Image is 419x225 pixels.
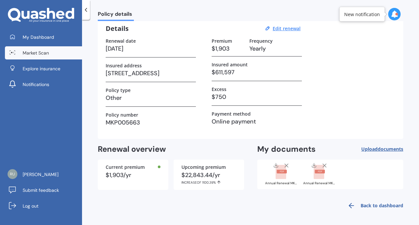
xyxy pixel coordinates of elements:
a: Submit feedback [5,184,82,197]
h3: Details [106,24,129,33]
div: $22,843.44/yr [181,172,236,185]
label: Premium [212,38,232,44]
a: Back to dashboard [344,198,403,214]
span: Submit feedback [23,187,59,193]
div: Current premium [106,165,160,169]
a: Explore insurance [5,62,82,75]
a: Market Scan [5,46,82,59]
h2: Renewal overview [98,144,244,154]
h3: $611,597 [212,67,302,77]
label: Excess [212,86,226,92]
span: Notifications [23,81,49,88]
span: Market Scan [23,50,49,56]
h2: My documents [257,144,316,154]
span: Explore insurance [23,65,60,72]
div: Upcoming premium [181,165,236,169]
h3: Online payment [212,117,302,126]
label: Policy number [106,112,138,118]
span: INCREASE OF [181,180,202,185]
h3: Other [106,93,196,103]
h3: [DATE] [106,44,196,54]
div: New notification [344,11,380,17]
label: Payment method [212,111,251,117]
h3: $750 [212,92,302,102]
div: $1,903/yr [106,172,160,178]
button: Uploaddocuments [361,144,403,154]
label: Insured address [106,63,142,68]
label: Renewal date [106,38,136,44]
h3: MKP005663 [106,118,196,127]
span: Policy details [98,11,134,20]
span: [PERSON_NAME] [23,171,58,178]
label: Frequency [249,38,273,44]
a: Log out [5,199,82,213]
a: [PERSON_NAME] [5,168,82,181]
button: Edit renewal [271,26,303,32]
label: Insured amount [212,62,248,67]
span: Upload [361,146,403,152]
span: Log out [23,203,38,209]
div: Annual Renewal MKP005663_84.pdf [265,182,298,185]
u: Edit renewal [273,25,301,32]
a: My Dashboard [5,31,82,44]
h3: Yearly [249,44,302,54]
h3: [STREET_ADDRESS] [106,68,196,78]
span: 1100.39% [202,180,216,185]
img: 9954e8c908c87ae5470872e9c08c4992 [8,169,17,179]
h3: $1,903 [212,44,244,54]
div: Annual Renewal MKP005663_84.pdf [303,182,336,185]
label: Policy type [106,87,131,93]
span: My Dashboard [23,34,54,40]
a: Notifications [5,78,82,91]
span: documents [378,146,403,152]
